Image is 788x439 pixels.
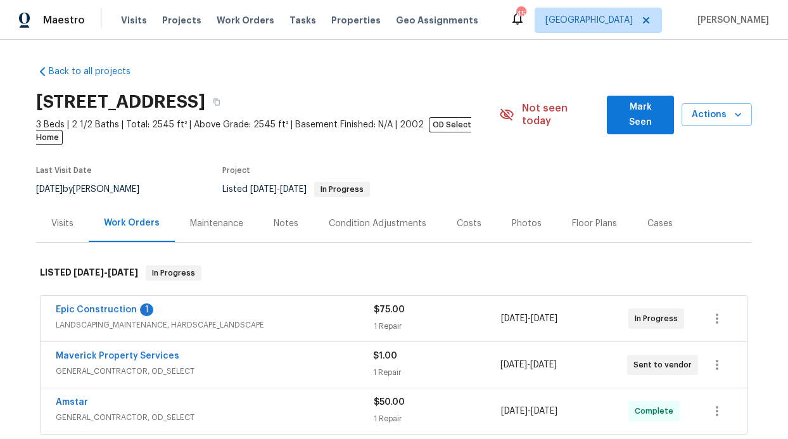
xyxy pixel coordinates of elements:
[36,185,63,194] span: [DATE]
[121,14,147,27] span: Visits
[315,186,369,193] span: In Progress
[501,405,557,417] span: -
[692,107,742,123] span: Actions
[217,14,274,27] span: Work Orders
[36,117,471,145] span: OD Select Home
[205,91,228,113] button: Copy Address
[692,14,769,27] span: [PERSON_NAME]
[73,268,104,277] span: [DATE]
[56,411,374,424] span: GENERAL_CONTRACTOR, OD_SELECT
[331,14,381,27] span: Properties
[289,16,316,25] span: Tasks
[374,398,405,407] span: $50.00
[36,167,92,174] span: Last Visit Date
[140,303,153,316] div: 1
[374,305,405,314] span: $75.00
[274,217,298,230] div: Notes
[36,96,205,108] h2: [STREET_ADDRESS]
[36,65,158,78] a: Back to all projects
[531,407,557,416] span: [DATE]
[36,182,155,197] div: by [PERSON_NAME]
[545,14,633,27] span: [GEOGRAPHIC_DATA]
[647,217,673,230] div: Cases
[635,312,683,325] span: In Progress
[250,185,307,194] span: -
[516,8,525,20] div: 45
[250,185,277,194] span: [DATE]
[56,319,374,331] span: LANDSCAPING_MAINTENANCE, HARDSCAPE_LANDSCAPE
[501,312,557,325] span: -
[147,267,200,279] span: In Progress
[56,352,179,360] a: Maverick Property Services
[501,407,528,416] span: [DATE]
[280,185,307,194] span: [DATE]
[56,305,137,314] a: Epic Construction
[108,268,138,277] span: [DATE]
[374,320,501,333] div: 1 Repair
[374,412,501,425] div: 1 Repair
[190,217,243,230] div: Maintenance
[104,217,160,229] div: Work Orders
[500,360,527,369] span: [DATE]
[373,366,500,379] div: 1 Repair
[51,217,73,230] div: Visits
[373,352,397,360] span: $1.00
[40,265,138,281] h6: LISTED
[329,217,426,230] div: Condition Adjustments
[56,398,88,407] a: Amstar
[633,359,697,371] span: Sent to vendor
[682,103,752,127] button: Actions
[396,14,478,27] span: Geo Assignments
[43,14,85,27] span: Maestro
[36,118,499,144] span: 3 Beds | 2 1/2 Baths | Total: 2545 ft² | Above Grade: 2545 ft² | Basement Finished: N/A | 2002
[572,217,617,230] div: Floor Plans
[457,217,481,230] div: Costs
[530,360,557,369] span: [DATE]
[607,96,674,134] button: Mark Seen
[635,405,678,417] span: Complete
[222,185,370,194] span: Listed
[56,365,373,378] span: GENERAL_CONTRACTOR, OD_SELECT
[162,14,201,27] span: Projects
[73,268,138,277] span: -
[500,359,557,371] span: -
[531,314,557,323] span: [DATE]
[617,99,664,130] span: Mark Seen
[512,217,542,230] div: Photos
[36,253,752,293] div: LISTED [DATE]-[DATE]In Progress
[501,314,528,323] span: [DATE]
[222,167,250,174] span: Project
[522,102,599,127] span: Not seen today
